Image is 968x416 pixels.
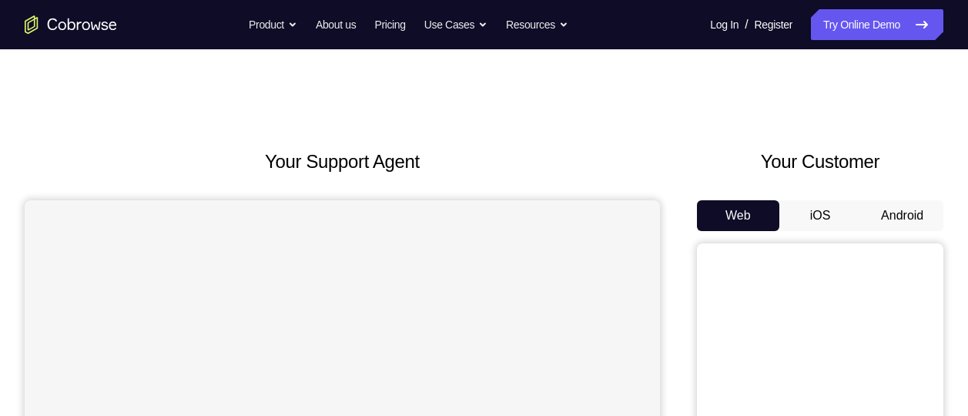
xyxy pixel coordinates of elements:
a: Register [755,9,792,40]
button: iOS [779,200,862,231]
a: Try Online Demo [811,9,943,40]
button: Product [249,9,297,40]
a: Pricing [374,9,405,40]
button: Web [697,200,779,231]
span: / [745,15,748,34]
button: Use Cases [424,9,487,40]
a: About us [316,9,356,40]
button: Android [861,200,943,231]
h2: Your Customer [697,148,943,176]
a: Go to the home page [25,15,117,34]
button: Resources [506,9,568,40]
h2: Your Support Agent [25,148,660,176]
a: Log In [710,9,739,40]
